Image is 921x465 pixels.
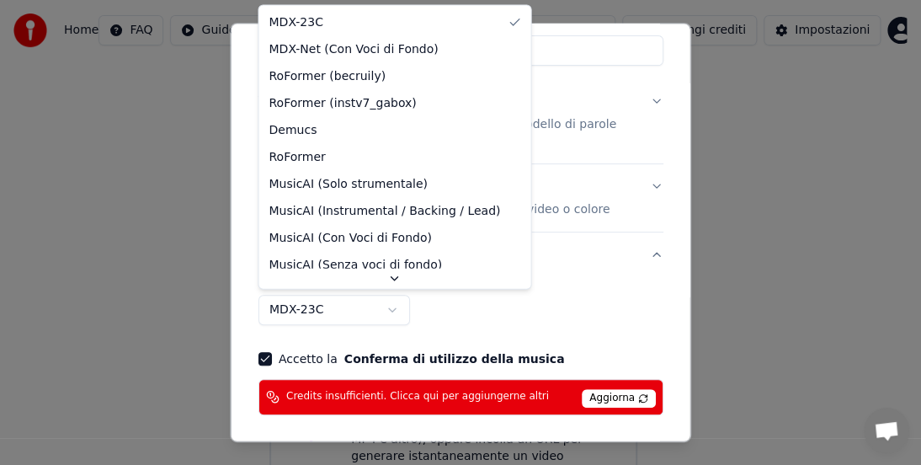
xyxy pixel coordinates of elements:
span: MusicAI (Solo strumentale) [269,176,427,193]
span: MDX-Net (Con Voci di Fondo) [269,41,438,58]
span: MusicAI (Con Voci di Fondo) [269,229,431,246]
span: RoFormer (instv7_gabox) [269,95,416,112]
span: Demucs [269,122,317,139]
span: MDX-23C [269,14,322,31]
span: MusicAI (Senza voci di fondo) [269,256,442,273]
span: RoFormer [269,149,325,166]
span: RoFormer (becruily) [269,68,386,85]
span: MusicAI (Instrumental / Backing / Lead) [269,202,500,219]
